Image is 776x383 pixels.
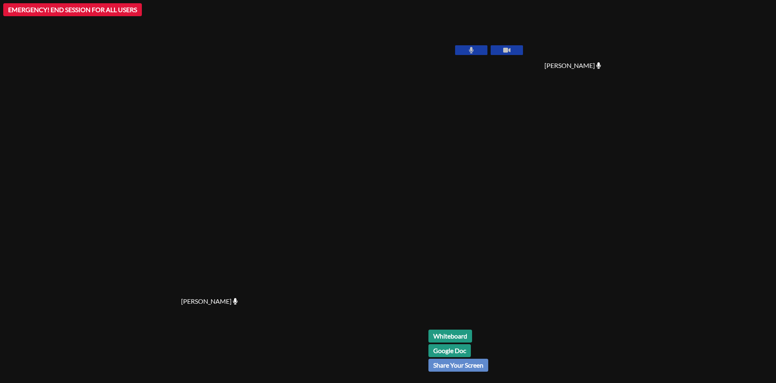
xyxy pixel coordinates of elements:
[428,359,488,372] button: Share Your Screen
[428,330,472,343] a: Whiteboard
[181,296,238,306] span: [PERSON_NAME]
[544,61,601,70] span: [PERSON_NAME]
[3,3,142,16] button: EMERGENCY! END SESSION FOR ALL USERS
[428,344,471,357] a: Google Doc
